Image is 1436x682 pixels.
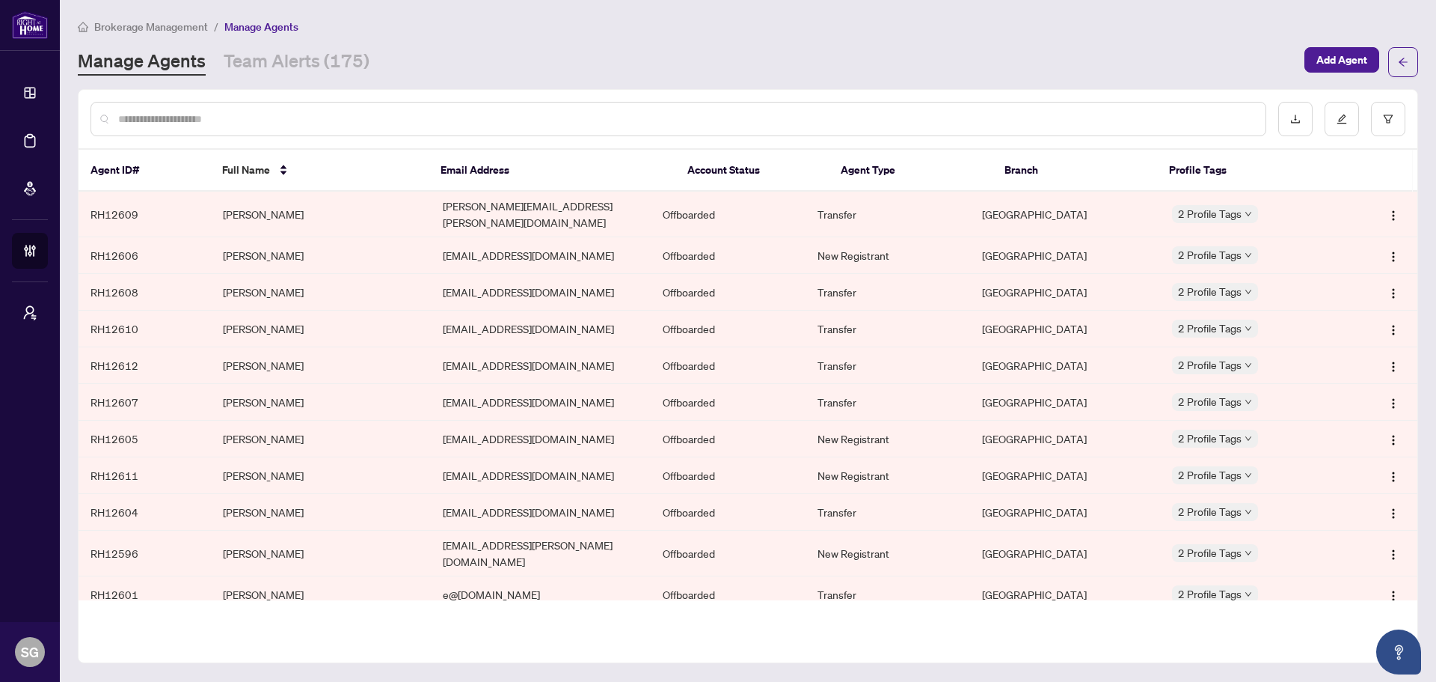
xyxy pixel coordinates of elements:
td: Offboarded [651,576,805,613]
td: [PERSON_NAME] [211,384,431,421]
span: user-switch [22,305,37,320]
td: Offboarded [651,494,805,531]
span: download [1290,114,1301,124]
th: Branch [992,150,1156,192]
img: Logo [1387,508,1399,520]
td: e@[DOMAIN_NAME] [431,576,651,613]
span: down [1245,549,1252,557]
span: 2 Profile Tags [1178,320,1242,337]
span: 2 Profile Tags [1178,393,1242,410]
span: Manage Agents [224,20,298,34]
td: [GEOGRAPHIC_DATA] [970,384,1159,421]
td: [GEOGRAPHIC_DATA] [970,494,1159,531]
th: Agent Type [829,150,992,192]
img: logo [12,11,48,39]
button: Logo [1381,353,1405,377]
img: Logo [1387,471,1399,483]
td: [EMAIL_ADDRESS][DOMAIN_NAME] [431,274,651,311]
td: [GEOGRAPHIC_DATA] [970,192,1159,237]
span: down [1245,398,1252,406]
span: Add Agent [1316,48,1367,72]
span: 2 Profile Tags [1178,283,1242,300]
td: RH12611 [79,457,211,494]
button: filter [1371,102,1405,136]
td: [PERSON_NAME] [211,421,431,457]
span: 2 Profile Tags [1178,356,1242,374]
td: Transfer [806,192,971,237]
button: Logo [1381,582,1405,606]
span: down [1245,508,1252,516]
td: Transfer [806,347,971,384]
td: [EMAIL_ADDRESS][DOMAIN_NAME] [431,384,651,421]
td: RH12607 [79,384,211,421]
td: RH12606 [79,237,211,274]
td: RH12612 [79,347,211,384]
td: RH12609 [79,192,211,237]
a: Manage Agents [78,49,206,76]
td: Transfer [806,311,971,347]
td: RH12604 [79,494,211,531]
button: Logo [1381,280,1405,304]
td: [EMAIL_ADDRESS][DOMAIN_NAME] [431,311,651,347]
td: [GEOGRAPHIC_DATA] [970,311,1159,347]
img: Logo [1387,324,1399,336]
td: Offboarded [651,192,805,237]
span: down [1245,325,1252,332]
td: [GEOGRAPHIC_DATA] [970,531,1159,576]
img: Logo [1387,398,1399,409]
img: Logo [1387,434,1399,446]
td: [GEOGRAPHIC_DATA] [970,457,1159,494]
td: Transfer [806,576,971,613]
td: [GEOGRAPHIC_DATA] [970,347,1159,384]
th: Email Address [429,150,675,192]
span: down [1245,472,1252,479]
td: [EMAIL_ADDRESS][DOMAIN_NAME] [431,237,651,274]
td: Offboarded [651,421,805,457]
button: Logo [1381,427,1405,451]
a: Team Alerts (175) [224,49,369,76]
span: 2 Profile Tags [1178,466,1242,484]
th: Full Name [210,150,429,192]
td: [PERSON_NAME] [211,274,431,311]
th: Agent ID# [79,150,210,192]
button: Open asap [1376,630,1421,675]
span: 2 Profile Tags [1178,544,1242,561]
td: [PERSON_NAME] [211,237,431,274]
span: 2 Profile Tags [1178,430,1242,447]
img: Logo [1387,590,1399,602]
button: download [1278,102,1313,136]
li: / [214,18,218,35]
td: Transfer [806,384,971,421]
img: Logo [1387,361,1399,373]
span: home [78,22,88,32]
td: [EMAIL_ADDRESS][DOMAIN_NAME] [431,421,651,457]
span: arrow-left [1398,57,1408,67]
td: [EMAIL_ADDRESS][DOMAIN_NAME] [431,457,651,494]
td: [PERSON_NAME] [211,457,431,494]
td: Offboarded [651,531,805,576]
span: 2 Profile Tags [1178,205,1242,222]
th: Account Status [675,150,829,192]
img: Logo [1387,287,1399,299]
button: Add Agent [1304,47,1379,73]
td: Offboarded [651,237,805,274]
span: Brokerage Management [94,20,208,34]
th: Profile Tags [1157,150,1343,192]
td: [PERSON_NAME] [211,311,431,347]
span: 2 Profile Tags [1178,585,1242,603]
span: edit [1337,114,1347,124]
button: edit [1325,102,1359,136]
td: [PERSON_NAME] [211,576,431,613]
td: Offboarded [651,274,805,311]
span: down [1245,435,1252,442]
td: [GEOGRAPHIC_DATA] [970,421,1159,457]
button: Logo [1381,202,1405,226]
td: [GEOGRAPHIC_DATA] [970,274,1159,311]
button: Logo [1381,463,1405,487]
td: [EMAIL_ADDRESS][DOMAIN_NAME] [431,347,651,384]
button: Logo [1381,541,1405,565]
span: down [1245,210,1252,218]
td: Offboarded [651,311,805,347]
td: New Registrant [806,457,971,494]
td: Transfer [806,274,971,311]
